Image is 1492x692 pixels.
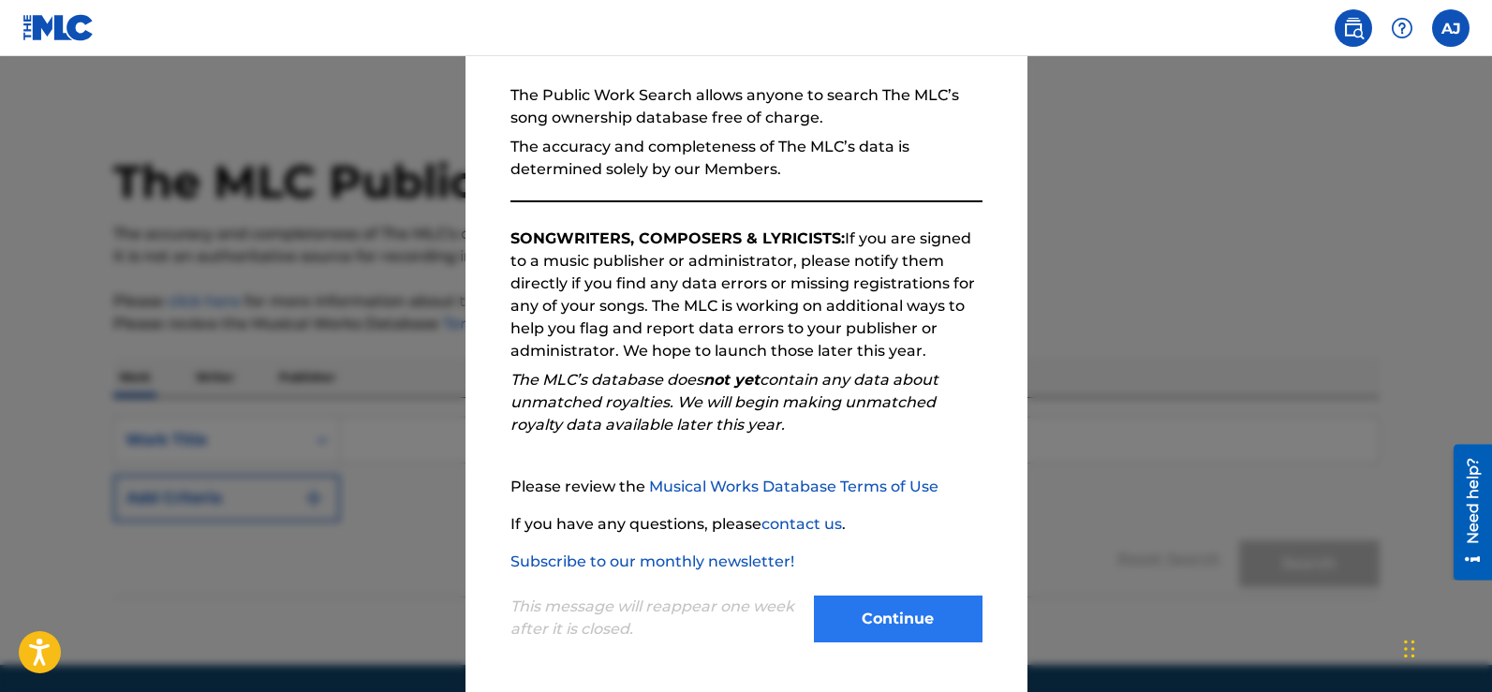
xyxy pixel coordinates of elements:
p: Please review the [510,476,982,498]
img: search [1342,17,1365,39]
div: Need help? [21,13,46,99]
iframe: Resource Center [1440,445,1492,581]
p: If you are signed to a music publisher or administrator, please notify them directly if you find ... [510,228,982,362]
em: The MLC’s database does contain any data about unmatched royalties. We will begin making unmatche... [510,371,938,434]
div: User Menu [1432,9,1470,47]
p: If you have any questions, please . [510,513,982,536]
p: The Public Work Search allows anyone to search The MLC’s song ownership database free of charge. [510,84,982,129]
a: Public Search [1335,9,1372,47]
button: Continue [814,596,982,642]
a: contact us [761,515,842,533]
p: The accuracy and completeness of The MLC’s data is determined solely by our Members. [510,136,982,181]
p: This message will reappear one week after it is closed. [510,596,803,640]
a: Musical Works Database Terms of Use [649,478,938,495]
strong: not yet [703,371,760,389]
strong: SONGWRITERS, COMPOSERS & LYRICISTS: [510,229,845,247]
img: help [1391,17,1413,39]
a: Subscribe to our monthly newsletter! [510,552,794,570]
div: Help [1383,9,1421,47]
img: MLC Logo [22,14,95,41]
iframe: Chat Widget [1398,602,1492,692]
div: Drag [1404,621,1415,677]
